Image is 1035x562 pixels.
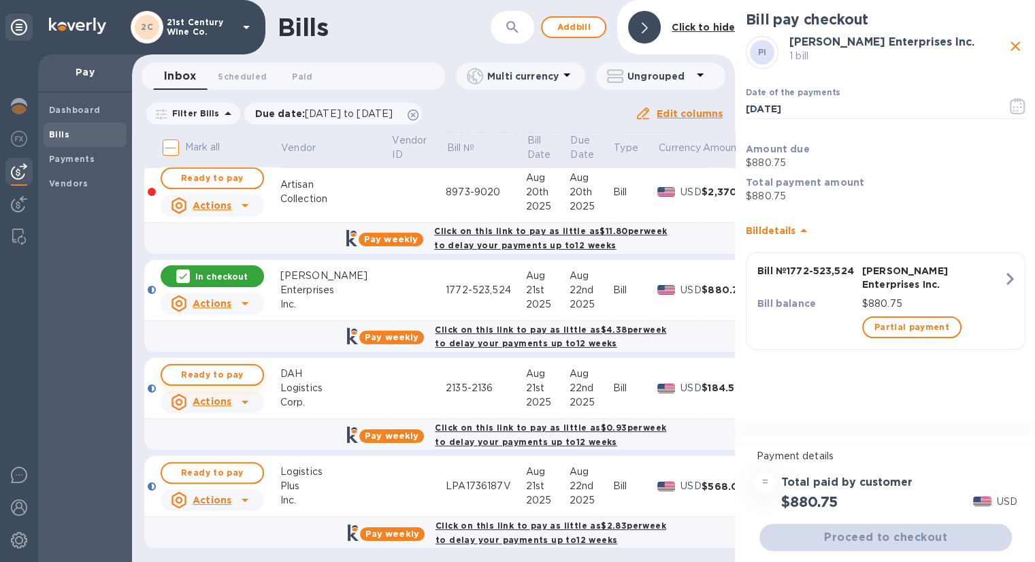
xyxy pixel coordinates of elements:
p: Due date : [255,107,400,120]
b: Click on this link to pay as little as $2.83 per week to delay your payments up to 12 weeks [436,520,666,545]
div: 2025 [526,297,570,312]
div: Aug [570,367,613,381]
div: Aug [570,269,613,283]
p: USD [680,479,702,493]
span: Ready to pay [173,367,252,383]
b: Payments [49,154,95,164]
u: Actions [193,396,231,407]
b: Total payment amount [746,177,864,188]
div: 22nd [570,381,613,395]
div: 20th [526,185,570,199]
div: Aug [570,171,613,185]
p: Type [614,141,638,155]
div: 2135-2136 [446,381,526,395]
img: Logo [49,18,106,34]
p: Vendor [281,141,316,155]
p: $880.75 [862,297,1003,311]
p: Multi currency [487,69,559,83]
div: 2025 [570,493,613,508]
div: Collection [280,192,391,206]
u: Actions [193,495,231,506]
img: USD [657,482,676,491]
span: Partial payment [874,319,949,335]
u: Edit columns [657,108,723,119]
div: 2025 [570,199,613,214]
div: 8973-9020 [446,185,526,199]
p: USD [680,283,702,297]
p: $880.75 [746,189,1025,203]
div: Artisan [280,178,391,192]
b: Bills [49,129,69,139]
div: Due date:[DATE] to [DATE] [244,103,423,125]
span: Ready to pay [173,170,252,186]
img: USD [657,285,676,295]
img: USD [973,497,991,506]
div: LPA1736187V [446,479,526,493]
b: Click on this link to pay as little as $4.38 per week to delay your payments up to 12 weeks [435,325,666,349]
button: Bill №1772-523,524[PERSON_NAME] Enterprises Inc.Bill balance$880.75Partial payment [746,252,1025,350]
div: $2,370.81 [702,185,759,199]
b: Pay weekly [365,332,418,342]
div: Unpin categories [5,14,33,41]
span: Vendor ID [393,133,445,162]
u: Actions [193,200,231,211]
div: 21st [526,283,570,297]
b: Dashboard [49,105,101,115]
div: $184.50 [702,381,759,395]
label: Date of the payments [746,89,840,97]
div: Bill [613,185,657,199]
div: 1772-523,524 [446,283,526,297]
div: Inc. [280,493,391,508]
div: 20th [570,185,613,199]
div: Aug [526,465,570,479]
p: Ungrouped [627,69,692,83]
button: Ready to pay [161,167,264,189]
div: Bill [613,381,657,395]
span: Vendor [281,141,333,155]
h2: Bill pay checkout [746,11,1025,28]
button: close [1005,36,1025,56]
p: Bill Date [527,133,551,162]
div: 21st [526,479,570,493]
p: $880.75 [746,156,1025,170]
p: Bill № 1772-523,524 [757,264,857,278]
p: Currency [658,141,700,155]
u: Actions [193,298,231,309]
h3: Total paid by customer [781,476,913,489]
button: Ready to pay [161,364,264,386]
b: Amount due [746,144,810,154]
img: USD [657,384,676,393]
span: Type [614,141,656,155]
b: Pay weekly [364,234,418,244]
p: Vendor ID [393,133,427,162]
button: Ready to pay [161,462,264,484]
span: Bill Date [527,133,569,162]
p: [PERSON_NAME] Enterprises Inc. [862,264,1003,291]
div: Logistics [280,465,391,479]
div: Aug [526,269,570,283]
p: USD [680,381,702,395]
span: Paid [292,69,312,84]
div: Corp. [280,395,391,410]
div: Inc. [280,297,391,312]
div: [PERSON_NAME] [280,269,391,283]
span: Ready to pay [173,465,252,481]
h1: Bills [278,13,328,42]
div: 2025 [526,395,570,410]
img: USD [657,187,676,197]
div: Aug [526,367,570,381]
b: Pay weekly [365,529,419,539]
div: Billdetails [746,209,1025,252]
div: 2025 [570,297,613,312]
div: 2025 [526,493,570,508]
div: 22nd [570,283,613,297]
p: Payment details [757,449,1015,463]
div: Bill [613,479,657,493]
div: $880.75 [702,283,759,297]
span: Bill № [447,141,493,155]
b: Click to hide [672,22,735,33]
p: 21st Century Wine Co. [167,18,235,37]
span: Add bill [553,19,594,35]
b: Click on this link to pay as little as $11.80 per week to delay your payments up to 12 weeks [434,226,667,250]
p: In checkout [195,271,248,282]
